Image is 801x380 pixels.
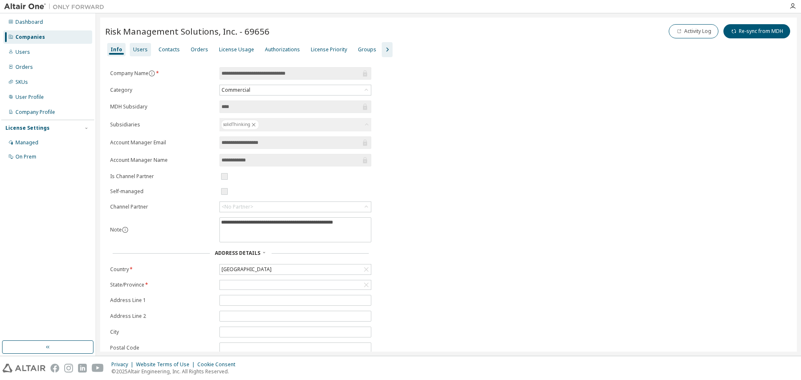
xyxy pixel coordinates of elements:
div: Cookie Consent [197,361,240,368]
div: Managed [15,139,38,146]
button: Re-sync from MDH [723,24,790,38]
img: Altair One [4,3,108,11]
div: solidThinking [219,118,371,131]
label: State/Province [110,282,214,288]
div: <No Partner> [220,202,371,212]
img: instagram.svg [64,364,73,372]
label: Address Line 1 [110,297,214,304]
div: License Usage [219,46,254,53]
div: solidThinking [221,120,259,130]
label: Account Manager Email [110,139,214,146]
div: Groups [358,46,376,53]
label: Is Channel Partner [110,173,214,180]
label: Category [110,87,214,93]
div: Info [111,46,122,53]
label: Account Manager Name [110,157,214,164]
div: License Priority [311,46,347,53]
div: Users [15,49,30,55]
div: [GEOGRAPHIC_DATA] [220,264,371,274]
div: Commercial [220,85,371,95]
button: Activity Log [669,24,718,38]
div: User Profile [15,94,44,101]
label: Country [110,266,214,273]
div: SKUs [15,79,28,86]
img: facebook.svg [50,364,59,372]
div: Dashboard [15,19,43,25]
div: Users [133,46,148,53]
label: Company Name [110,70,214,77]
div: Orders [15,64,33,70]
img: youtube.svg [92,364,104,372]
div: <No Partner> [222,204,253,210]
img: linkedin.svg [78,364,87,372]
img: altair_logo.svg [3,364,45,372]
div: License Settings [5,125,50,131]
label: Address Line 2 [110,313,214,320]
label: Subsidiaries [110,121,214,128]
div: Companies [15,34,45,40]
label: MDH Subsidary [110,103,214,110]
label: Channel Partner [110,204,214,210]
label: Self-managed [110,188,214,195]
button: information [122,226,128,233]
p: © 2025 Altair Engineering, Inc. All Rights Reserved. [111,368,240,375]
div: Authorizations [265,46,300,53]
button: information [149,70,155,77]
div: Website Terms of Use [136,361,197,368]
div: Contacts [159,46,180,53]
span: Address Details [215,249,260,257]
div: [GEOGRAPHIC_DATA] [220,265,273,274]
label: Postal Code [110,345,214,351]
span: Risk Management Solutions, Inc. - 69656 [105,25,270,37]
div: On Prem [15,154,36,160]
div: Orders [191,46,208,53]
div: Company Profile [15,109,55,116]
label: Note [110,226,122,233]
div: Commercial [220,86,252,95]
label: City [110,329,214,335]
div: Privacy [111,361,136,368]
